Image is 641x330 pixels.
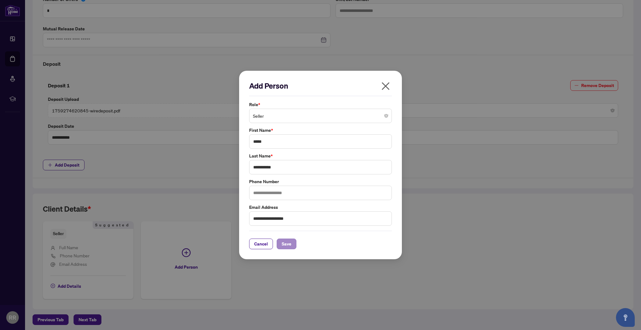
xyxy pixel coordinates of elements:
button: Cancel [249,239,273,249]
h2: Add Person [249,81,392,91]
label: Email Address [249,204,392,211]
span: close [381,81,391,91]
label: Phone Number [249,178,392,185]
label: First Name [249,127,392,134]
span: Cancel [254,239,268,249]
span: close-circle [384,114,388,118]
span: Save [282,239,291,249]
button: Save [277,239,296,249]
label: Role [249,101,392,108]
button: Open asap [616,308,635,327]
span: Seller [253,110,388,122]
label: Last Name [249,152,392,159]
